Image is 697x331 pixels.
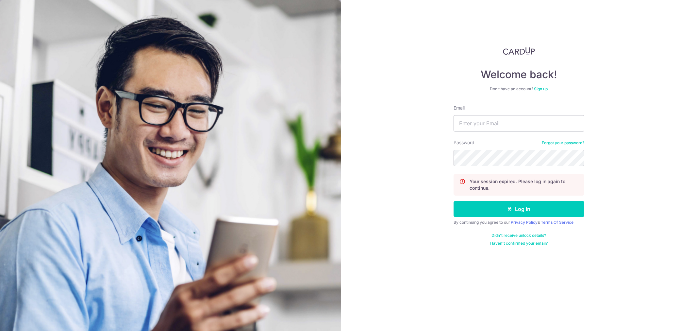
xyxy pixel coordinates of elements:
[503,47,535,55] img: CardUp Logo
[470,178,579,191] p: Your session expired. Please log in again to continue.
[454,201,584,217] button: Log in
[541,220,573,225] a: Terms Of Service
[454,105,465,111] label: Email
[511,220,538,225] a: Privacy Policy
[542,140,584,146] a: Forgot your password?
[454,115,584,131] input: Enter your Email
[454,139,474,146] label: Password
[454,220,584,225] div: By continuing you agree to our &
[490,241,548,246] a: Haven't confirmed your email?
[454,86,584,92] div: Don’t have an account?
[491,233,546,238] a: Didn't receive unlock details?
[454,68,584,81] h4: Welcome back!
[534,86,548,91] a: Sign up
